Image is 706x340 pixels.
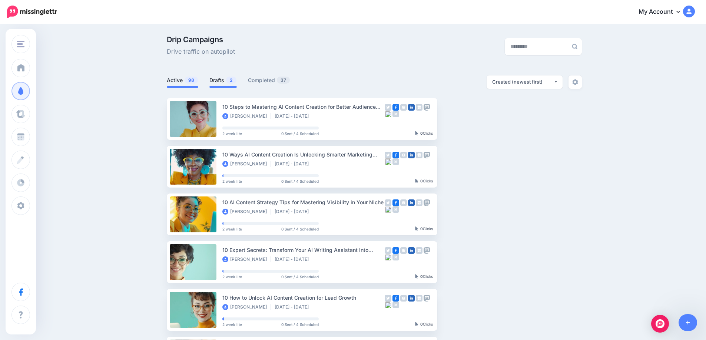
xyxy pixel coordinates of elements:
[392,254,399,260] img: medium-grey-square.png
[408,199,415,206] img: linkedin-square.png
[222,275,242,279] span: 2 week lite
[415,131,418,135] img: pointer-grey-darker.png
[167,36,235,43] span: Drip Campaigns
[281,179,319,183] span: 0 Sent / 4 Scheduled
[222,113,271,119] li: [PERSON_NAME]
[222,102,385,111] div: 10 Steps to Mastering AI Content Creation for Better Audience Reach
[392,295,399,302] img: facebook-square.png
[281,275,319,279] span: 0 Sent / 4 Scheduled
[420,226,423,231] b: 0
[275,209,312,215] li: [DATE] - [DATE]
[281,132,319,135] span: 0 Sent / 4 Scheduled
[415,179,433,184] div: Clicks
[420,274,423,279] b: 0
[392,302,399,308] img: medium-grey-square.png
[222,179,242,183] span: 2 week lite
[222,209,271,215] li: [PERSON_NAME]
[222,227,242,231] span: 2 week lite
[424,199,430,206] img: mastodon-grey-square.png
[17,41,24,47] img: menu.png
[275,161,312,167] li: [DATE] - [DATE]
[385,158,391,165] img: bluesky-grey-square.png
[415,274,418,279] img: pointer-grey-darker.png
[281,227,319,231] span: 0 Sent / 4 Scheduled
[487,75,563,89] button: Created (newest first)
[408,295,415,302] img: linkedin-square.png
[392,158,399,165] img: medium-grey-square.png
[392,104,399,111] img: facebook-square.png
[400,295,407,302] img: instagram-grey-square.png
[209,76,237,85] a: Drafts2
[185,77,198,84] span: 98
[248,76,290,85] a: Completed37
[415,275,433,279] div: Clicks
[385,152,391,158] img: twitter-grey-square.png
[222,150,385,159] div: 10 Ways AI Content Creation Is Unlocking Smarter Marketing Workflows
[222,256,271,262] li: [PERSON_NAME]
[420,131,423,135] b: 0
[631,3,695,21] a: My Account
[400,152,407,158] img: instagram-grey-square.png
[222,323,242,326] span: 2 week lite
[392,152,399,158] img: facebook-square.png
[385,199,391,206] img: twitter-grey-square.png
[408,247,415,254] img: linkedin-square.png
[400,199,407,206] img: instagram-grey-square.png
[416,104,422,111] img: google_business-grey-square.png
[167,47,235,57] span: Drive traffic on autopilot
[222,132,242,135] span: 2 week lite
[222,198,385,206] div: 10 AI Content Strategy Tips for Mastering Visibility in Your Niche
[415,226,418,231] img: pointer-grey-darker.png
[415,179,418,183] img: pointer-grey-darker.png
[572,79,578,85] img: settings-grey.png
[7,6,57,18] img: Missinglettr
[424,295,430,302] img: mastodon-grey-square.png
[275,256,312,262] li: [DATE] - [DATE]
[400,247,407,254] img: instagram-grey-square.png
[392,206,399,213] img: medium-grey-square.png
[416,247,422,254] img: google_business-grey-square.png
[416,152,422,158] img: google_business-grey-square.png
[392,199,399,206] img: facebook-square.png
[424,247,430,254] img: mastodon-grey-square.png
[424,104,430,111] img: mastodon-grey-square.png
[651,315,669,333] div: Open Intercom Messenger
[281,323,319,326] span: 0 Sent / 4 Scheduled
[385,295,391,302] img: twitter-grey-square.png
[415,131,433,136] div: Clicks
[385,302,391,308] img: bluesky-grey-square.png
[408,152,415,158] img: linkedin-square.png
[385,247,391,254] img: twitter-grey-square.png
[167,76,198,85] a: Active98
[222,293,385,302] div: 10 How to Unlock AI Content Creation for Lead Growth
[385,254,391,260] img: bluesky-grey-square.png
[277,77,290,84] span: 37
[415,227,433,231] div: Clicks
[416,199,422,206] img: google_business-grey-square.png
[408,104,415,111] img: linkedin-square.png
[420,179,423,183] b: 0
[392,247,399,254] img: facebook-square.png
[385,111,391,117] img: bluesky-grey-square.png
[572,44,577,49] img: search-grey-6.png
[424,152,430,158] img: mastodon-grey-square.png
[392,111,399,117] img: medium-grey-square.png
[385,206,391,213] img: bluesky-grey-square.png
[420,322,423,326] b: 0
[222,304,271,310] li: [PERSON_NAME]
[492,78,554,85] div: Created (newest first)
[275,304,312,310] li: [DATE] - [DATE]
[275,113,312,119] li: [DATE] - [DATE]
[222,161,271,167] li: [PERSON_NAME]
[400,104,407,111] img: instagram-grey-square.png
[226,77,236,84] span: 2
[415,322,433,327] div: Clicks
[415,322,418,326] img: pointer-grey-darker.png
[416,295,422,302] img: google_business-grey-square.png
[385,104,391,111] img: twitter-grey-square.png
[222,246,385,254] div: 10 Expert Secrets: Transform Your AI Writing Assistant Into Authority Gold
